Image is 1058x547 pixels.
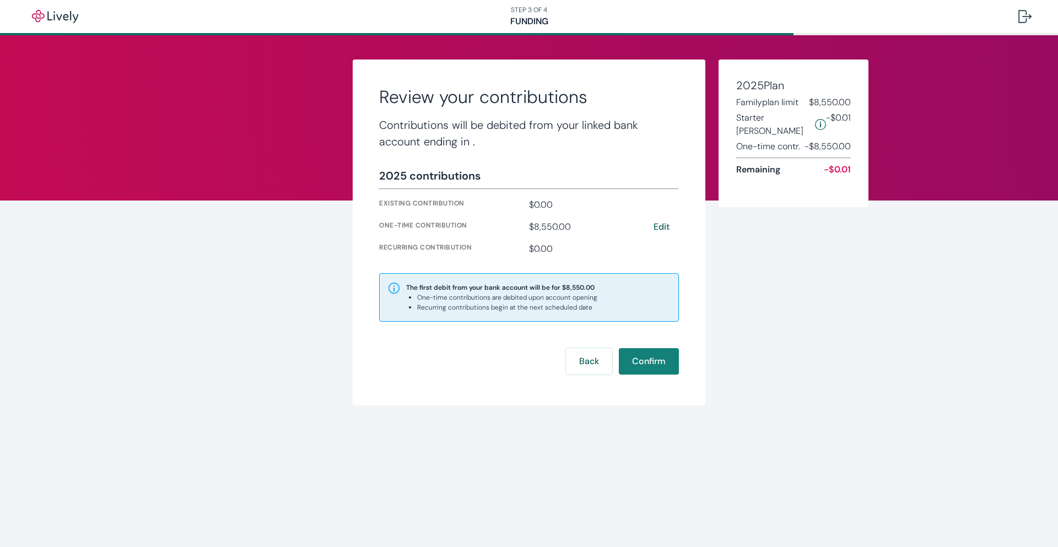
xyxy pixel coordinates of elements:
[417,293,597,302] li: One-time contributions are debited upon account opening
[619,348,679,375] button: Confirm
[736,140,800,153] span: One-time contr.
[815,119,826,130] svg: Starter penny details
[644,220,679,234] button: Edit
[379,242,525,256] div: Recurring contribution
[815,111,826,138] button: Lively will contribute $0.01 to establish your account
[379,117,679,150] h4: Contributions will be debited from your linked bank account ending in .
[529,220,638,234] div: $8,550.00
[1010,3,1040,30] button: Log out
[826,111,851,138] span: -$0.01
[736,96,798,109] span: Family plan limit
[736,77,851,94] h4: 2025 Plan
[24,10,86,23] img: Lively
[379,220,525,234] div: One-time contribution
[736,111,811,138] span: Starter [PERSON_NAME]
[379,167,481,184] div: 2025 contributions
[824,163,851,176] span: -$0.01
[566,348,612,375] button: Back
[809,96,851,109] span: $8,550.00
[379,198,525,212] div: Existing contribution
[805,140,851,153] span: - $8,550.00
[529,242,638,256] div: $0.00
[406,283,595,292] strong: The first debit from your bank account will be for $8,550.00
[379,86,679,108] h2: Review your contributions
[736,163,780,176] span: Remaining
[417,302,597,312] li: Recurring contributions begin at the next scheduled date
[529,198,638,212] div: $0.00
